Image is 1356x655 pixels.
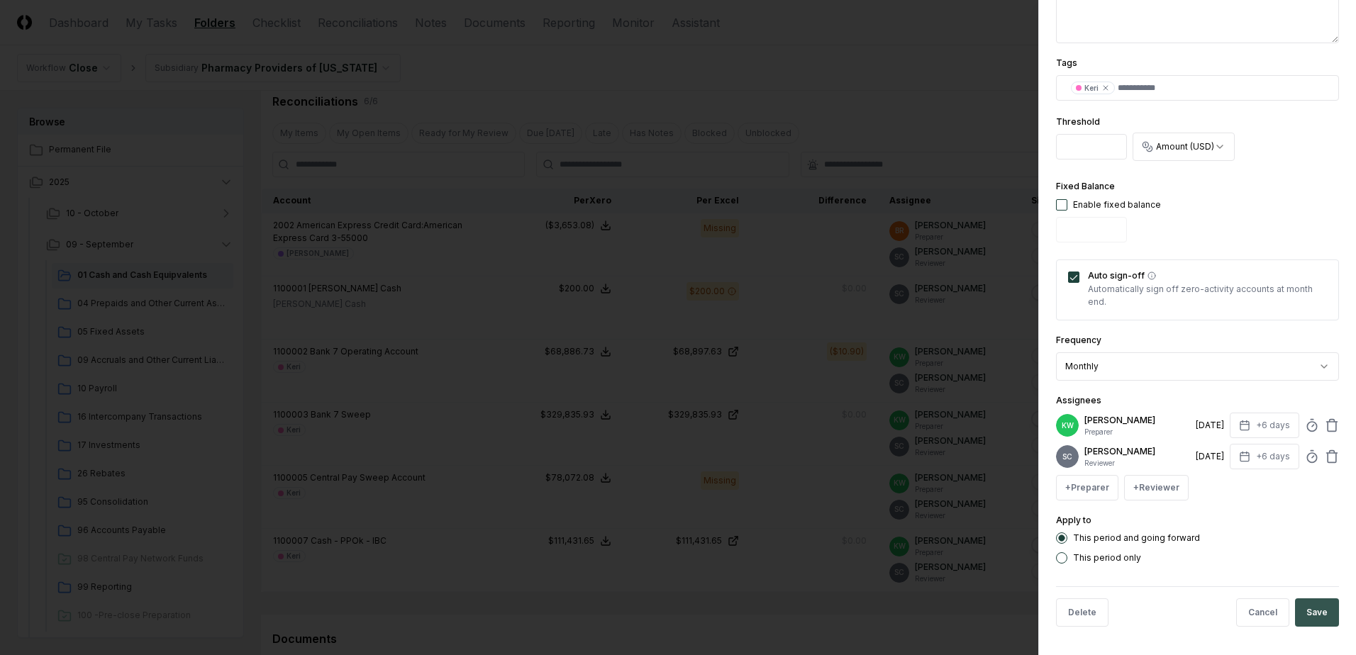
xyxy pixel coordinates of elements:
label: Tags [1056,57,1077,68]
label: Fixed Balance [1056,181,1115,191]
button: +Preparer [1056,475,1118,500]
label: This period and going forward [1073,534,1200,542]
span: SC [1062,452,1072,462]
p: [PERSON_NAME] [1084,414,1190,427]
label: This period only [1073,554,1141,562]
button: Auto sign-off [1147,271,1156,280]
div: Keri [1084,83,1110,94]
p: Reviewer [1084,458,1190,469]
button: +6 days [1230,444,1299,469]
button: +Reviewer [1124,475,1189,500]
button: +6 days [1230,413,1299,438]
p: [PERSON_NAME] [1084,445,1190,458]
div: Enable fixed balance [1073,198,1161,211]
label: Assignees [1056,395,1101,405]
label: Frequency [1056,335,1101,345]
p: Automatically sign off zero-activity accounts at month end. [1088,283,1327,308]
span: KW [1062,420,1074,431]
label: Threshold [1056,116,1100,127]
div: [DATE] [1196,450,1224,463]
button: Delete [1056,598,1108,627]
label: Auto sign-off [1088,271,1327,280]
p: Preparer [1084,427,1190,437]
button: Save [1295,598,1339,627]
button: Cancel [1236,598,1289,627]
div: [DATE] [1196,419,1224,432]
label: Apply to [1056,515,1091,525]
